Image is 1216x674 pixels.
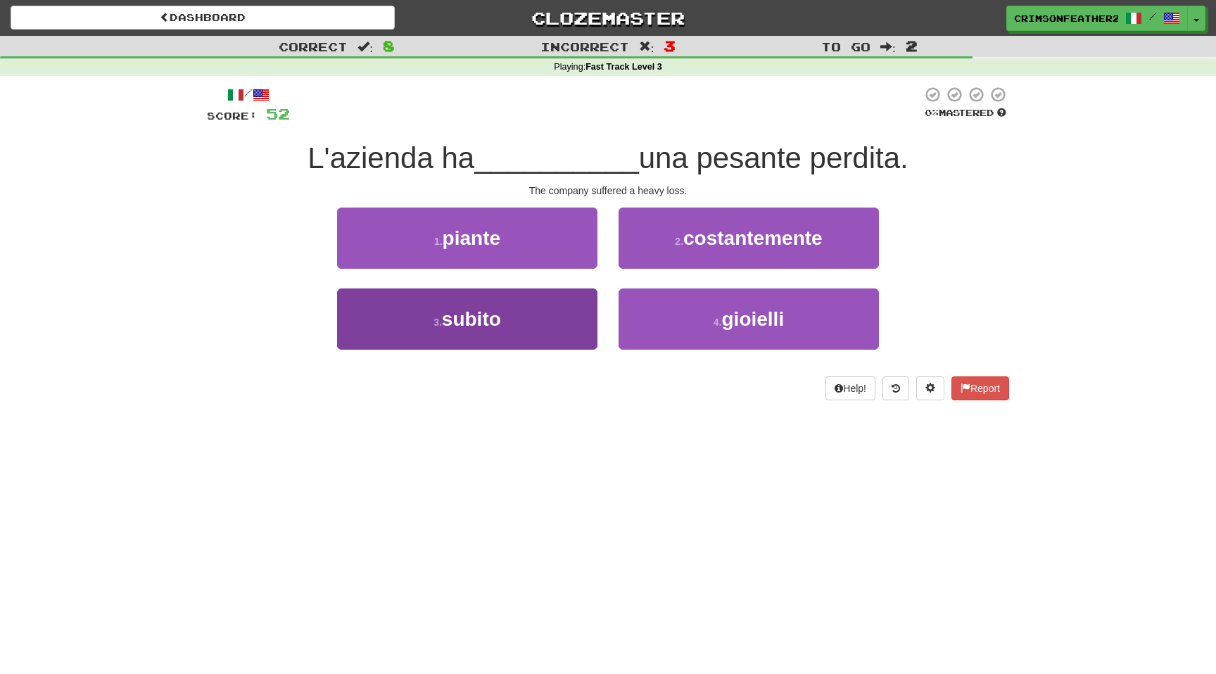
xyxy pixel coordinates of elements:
span: 2 [906,37,918,54]
div: The company suffered a heavy loss. [207,184,1009,198]
strong: Fast Track Level 3 [585,62,662,72]
span: L'azienda ha [308,141,474,174]
small: 1 . [434,236,443,247]
button: Report [951,376,1009,400]
span: piante [443,227,500,249]
small: 2 . [675,236,683,247]
button: 4.gioielli [619,288,879,350]
span: Incorrect [540,39,629,53]
button: 3.subito [337,288,597,350]
button: Round history (alt+y) [882,376,909,400]
span: 0 % [925,107,939,118]
a: Dashboard [11,6,395,30]
div: / [207,86,290,103]
span: 8 [383,37,395,54]
span: / [1149,11,1156,21]
span: : [639,41,654,53]
span: __________ [474,141,639,174]
span: 3 [664,37,676,54]
span: gioielli [722,308,785,330]
span: Score: [207,110,258,122]
span: CrimsonFeather2906 [1014,12,1118,25]
span: una pesante perdita. [639,141,908,174]
button: 1.piante [337,208,597,269]
span: 52 [266,105,290,122]
span: costantemente [683,227,823,249]
div: Mastered [922,107,1009,120]
span: : [880,41,896,53]
span: subito [442,308,501,330]
a: CrimsonFeather2906 / [1006,6,1188,31]
small: 3 . [433,317,442,328]
span: : [357,41,373,53]
button: Help! [825,376,875,400]
a: Clozemaster [416,6,800,30]
button: 2.costantemente [619,208,879,269]
small: 4 . [714,317,722,328]
span: To go [821,39,870,53]
span: Correct [279,39,348,53]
